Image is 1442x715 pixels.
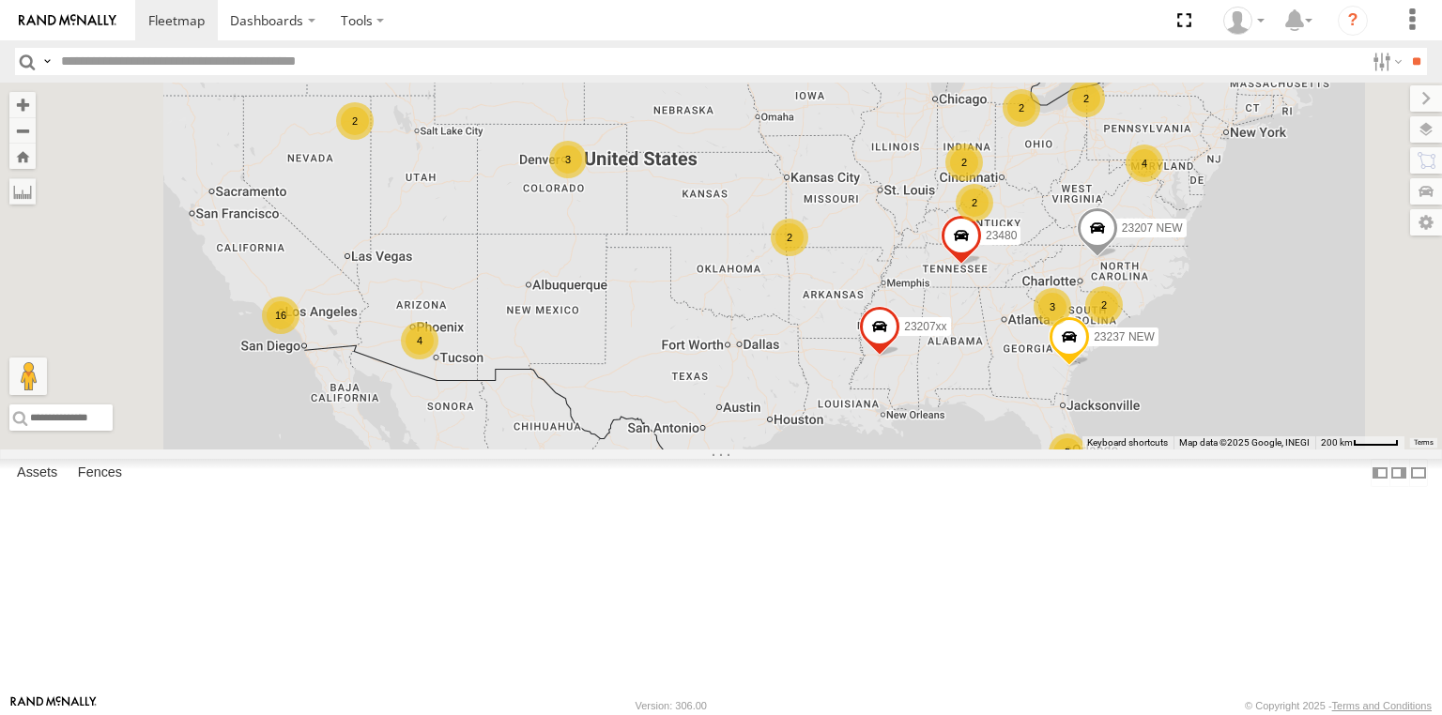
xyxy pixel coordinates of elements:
[9,357,47,395] button: Drag Pegman onto the map to open Street View
[1410,209,1442,236] label: Map Settings
[636,700,707,711] div: Version: 306.00
[1409,459,1428,486] label: Hide Summary Table
[39,48,54,75] label: Search Query
[1067,80,1105,117] div: 2
[1321,437,1353,448] span: 200 km
[771,219,808,256] div: 2
[69,460,131,486] label: Fences
[1034,288,1071,326] div: 3
[1332,700,1432,711] a: Terms and Conditions
[9,117,36,144] button: Zoom out
[401,322,438,359] div: 4
[1371,459,1389,486] label: Dock Summary Table to the Left
[1179,437,1310,448] span: Map data ©2025 Google, INEGI
[1338,6,1368,36] i: ?
[986,228,1017,241] span: 23480
[1126,145,1163,182] div: 4
[8,460,67,486] label: Assets
[1087,436,1168,449] button: Keyboard shortcuts
[1122,221,1183,235] span: 23207 NEW
[19,14,116,27] img: rand-logo.svg
[9,144,36,169] button: Zoom Home
[1414,439,1434,447] a: Terms (opens in new tab)
[945,144,983,181] div: 2
[1365,48,1405,75] label: Search Filter Options
[9,92,36,117] button: Zoom in
[549,141,587,178] div: 3
[262,297,299,334] div: 16
[1389,459,1408,486] label: Dock Summary Table to the Right
[336,102,374,140] div: 2
[1217,7,1271,35] div: Sardor Khadjimedov
[1049,434,1086,471] div: 5
[1003,89,1040,127] div: 2
[9,178,36,205] label: Measure
[904,320,946,333] span: 23207xx
[10,696,97,715] a: Visit our Website
[956,184,993,221] div: 2
[1094,330,1155,343] span: 23237 NEW
[1085,286,1123,324] div: 2
[1315,436,1404,449] button: Map Scale: 200 km per 45 pixels
[1245,700,1432,711] div: © Copyright 2025 -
